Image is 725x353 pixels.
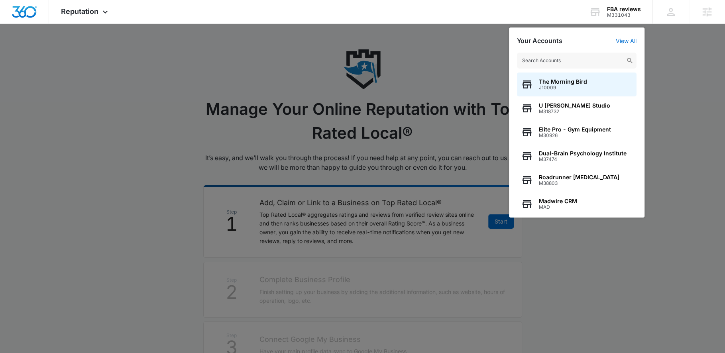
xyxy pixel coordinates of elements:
[607,6,641,12] div: account name
[539,174,619,180] span: Roadrunner [MEDICAL_DATA]
[539,126,611,133] span: Elite Pro - Gym Equipment
[539,133,611,138] span: M30926
[539,78,587,85] span: The Morning Bird
[517,96,637,120] button: U [PERSON_NAME] StudioM318732
[539,109,610,114] span: M318732
[616,37,637,44] a: View All
[539,198,577,204] span: Madwire CRM
[61,7,98,16] span: Reputation
[539,204,577,210] span: MAD
[517,37,562,45] h2: Your Accounts
[517,120,637,144] button: Elite Pro - Gym EquipmentM30926
[517,73,637,96] button: The Morning BirdJ10009
[539,150,627,157] span: Dual-Brain Psychology Institute
[517,144,637,168] button: Dual-Brain Psychology InstituteM37474
[607,12,641,18] div: account id
[539,157,627,162] span: M37474
[539,102,610,109] span: U [PERSON_NAME] Studio
[539,180,619,186] span: M38803
[517,192,637,216] button: Madwire CRMMAD
[517,168,637,192] button: Roadrunner [MEDICAL_DATA]M38803
[517,53,637,69] input: Search Accounts
[539,85,587,90] span: J10009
